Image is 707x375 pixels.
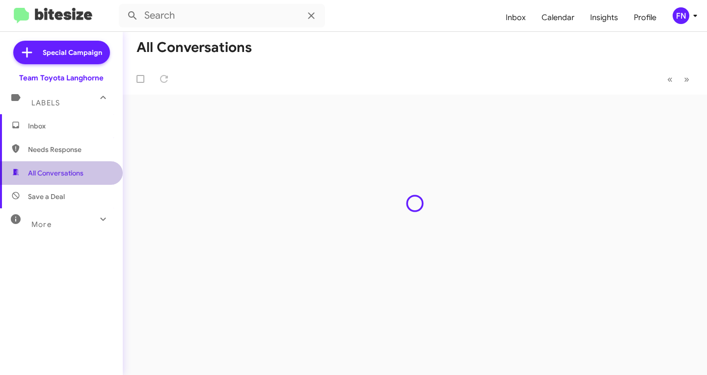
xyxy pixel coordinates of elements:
div: FN [673,7,689,24]
span: » [684,73,689,85]
a: Special Campaign [13,41,110,64]
span: « [667,73,673,85]
button: Next [678,69,695,89]
a: Calendar [534,3,582,32]
span: Special Campaign [43,48,102,57]
div: Team Toyota Langhorne [19,73,104,83]
nav: Page navigation example [662,69,695,89]
span: Labels [31,99,60,107]
a: Profile [626,3,664,32]
a: Inbox [498,3,534,32]
button: Previous [661,69,679,89]
h1: All Conversations [136,40,252,55]
span: Needs Response [28,145,111,154]
span: Save a Deal [28,192,65,201]
span: All Conversations [28,168,83,178]
span: More [31,220,52,229]
input: Search [119,4,325,27]
span: Inbox [28,121,111,131]
a: Insights [582,3,626,32]
button: FN [664,7,696,24]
